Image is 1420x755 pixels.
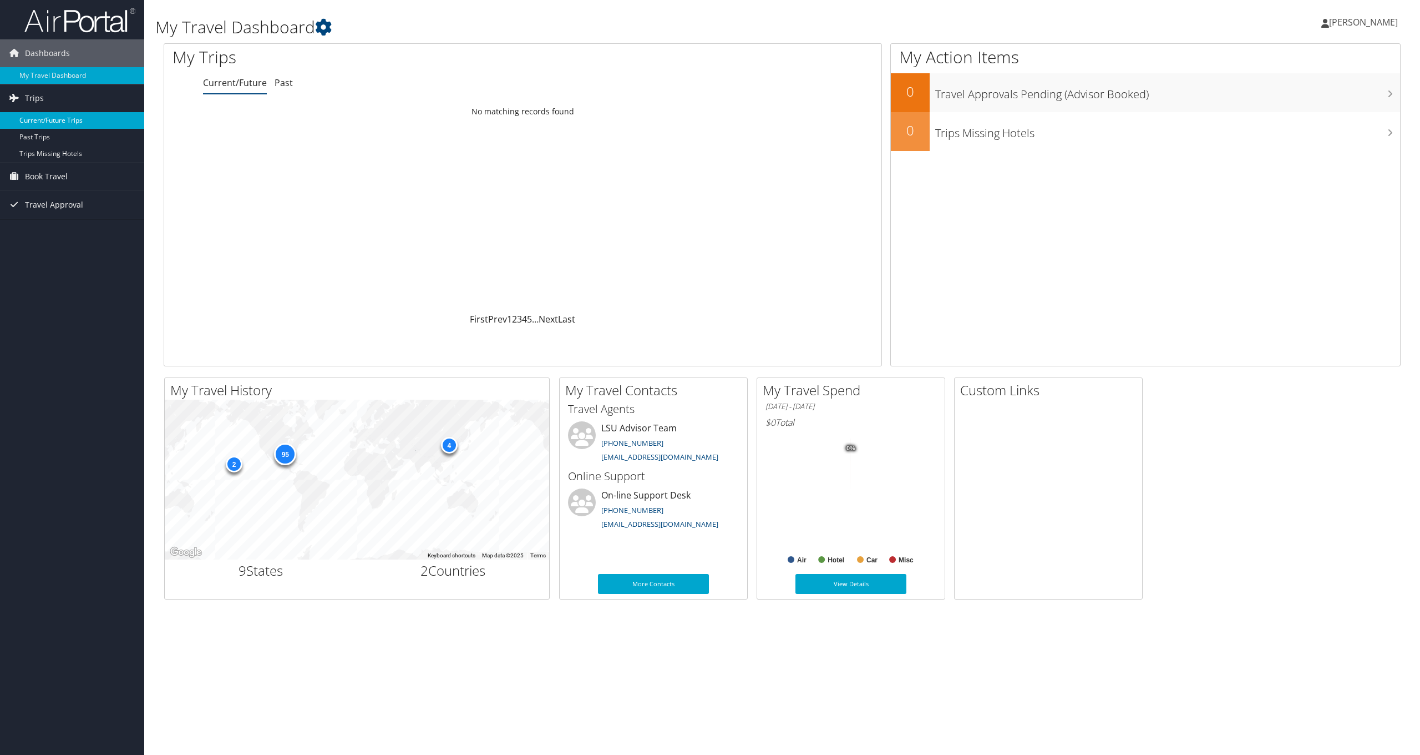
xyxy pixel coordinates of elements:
span: Book Travel [25,163,68,190]
a: Open this area in Google Maps (opens a new window) [168,545,204,560]
a: [PHONE_NUMBER] [601,505,663,515]
h2: My Travel Contacts [565,381,747,400]
h2: My Travel Spend [763,381,945,400]
span: 9 [239,561,246,580]
h2: 0 [891,82,930,101]
a: [PERSON_NAME] [1321,6,1409,39]
h1: My Action Items [891,46,1400,69]
a: [EMAIL_ADDRESS][DOMAIN_NAME] [601,519,718,529]
h2: States [173,561,349,580]
a: Current/Future [203,77,267,89]
a: Next [539,313,558,325]
h3: Trips Missing Hotels [935,120,1400,141]
h6: [DATE] - [DATE] [765,401,936,412]
h2: My Travel History [170,381,549,400]
a: [EMAIL_ADDRESS][DOMAIN_NAME] [601,452,718,462]
h1: My Travel Dashboard [155,16,991,39]
a: Past [275,77,293,89]
span: [PERSON_NAME] [1329,16,1398,28]
span: 2 [420,561,428,580]
text: Hotel [828,556,844,564]
text: Misc [899,556,914,564]
a: 0Travel Approvals Pending (Advisor Booked) [891,73,1400,112]
img: Google [168,545,204,560]
a: [PHONE_NUMBER] [601,438,663,448]
a: Terms (opens in new tab) [530,552,546,558]
text: Car [866,556,878,564]
span: Dashboards [25,39,70,67]
text: Air [797,556,807,564]
span: … [532,313,539,325]
a: 2 [512,313,517,325]
a: 3 [517,313,522,325]
h3: Online Support [568,469,739,484]
td: No matching records found [164,102,881,122]
div: 4 [440,437,457,454]
h2: 0 [891,121,930,140]
h3: Travel Agents [568,401,739,417]
a: Last [558,313,575,325]
span: $0 [765,416,775,429]
a: 4 [522,313,527,325]
h2: Countries [366,561,541,580]
a: 1 [507,313,512,325]
h6: Total [765,416,936,429]
li: LSU Advisor Team [562,421,744,467]
a: First [470,313,488,325]
a: 5 [527,313,532,325]
div: 95 [274,443,296,465]
tspan: 0% [846,445,855,452]
button: Keyboard shortcuts [428,552,475,560]
span: Travel Approval [25,191,83,219]
a: Prev [488,313,507,325]
a: More Contacts [598,574,709,594]
span: Trips [25,84,44,112]
span: Map data ©2025 [482,552,524,558]
a: View Details [795,574,906,594]
div: 2 [226,455,242,472]
h2: Custom Links [960,381,1142,400]
h1: My Trips [173,46,574,69]
li: On-line Support Desk [562,489,744,534]
a: 0Trips Missing Hotels [891,112,1400,151]
h3: Travel Approvals Pending (Advisor Booked) [935,81,1400,102]
img: airportal-logo.png [24,7,135,33]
